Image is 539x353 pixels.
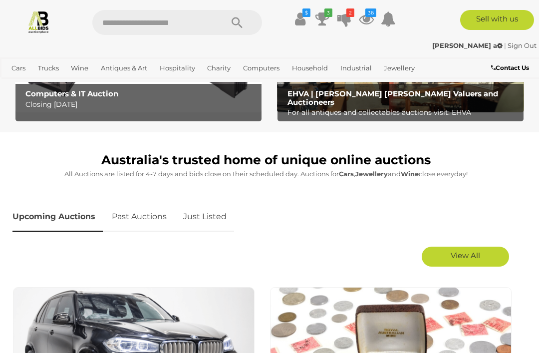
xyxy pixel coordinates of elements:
[212,10,262,35] button: Search
[7,60,29,76] a: Cars
[380,60,419,76] a: Jewellery
[355,170,388,178] strong: Jewellery
[508,41,537,49] a: Sign Out
[156,60,199,76] a: Hospitality
[336,60,376,76] a: Industrial
[315,10,330,28] a: 3
[287,106,519,119] p: For all antiques and collectables auctions visit: EHVA
[7,76,34,93] a: Office
[25,98,257,111] p: Closing [DATE]
[491,64,529,71] b: Contact Us
[460,10,535,30] a: Sell with us
[288,60,332,76] a: Household
[346,8,354,17] i: 2
[39,76,67,93] a: Sports
[302,8,310,17] i: $
[365,8,376,17] i: 36
[67,60,92,76] a: Wine
[104,202,174,232] a: Past Auctions
[491,62,532,73] a: Contact Us
[239,60,283,76] a: Computers
[277,3,524,112] a: EHVA | Evans Hastings Valuers and Auctioneers EHVA | [PERSON_NAME] [PERSON_NAME] Valuers and Auct...
[401,170,419,178] strong: Wine
[287,89,498,107] b: EHVA | [PERSON_NAME] [PERSON_NAME] Valuers and Auctioneers
[422,247,509,267] a: View All
[324,8,332,17] i: 3
[27,10,50,33] img: Allbids.com.au
[293,10,308,28] a: $
[337,10,352,28] a: 2
[12,168,519,180] p: All Auctions are listed for 4-7 days and bids close on their scheduled day. Auctions for , and cl...
[25,89,118,98] b: Computers & IT Auction
[12,153,519,167] h1: Australia's trusted home of unique online auctions
[12,202,103,232] a: Upcoming Auctions
[71,76,150,93] a: [GEOGRAPHIC_DATA]
[203,60,235,76] a: Charity
[432,41,504,49] a: [PERSON_NAME] a
[97,60,151,76] a: Antiques & Art
[34,60,63,76] a: Trucks
[451,251,480,260] span: View All
[176,202,234,232] a: Just Listed
[339,170,354,178] strong: Cars
[359,10,374,28] a: 36
[504,41,506,49] span: |
[15,3,262,112] a: Computers & IT Auction Computers & IT Auction Closing [DATE]
[432,41,503,49] strong: [PERSON_NAME] a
